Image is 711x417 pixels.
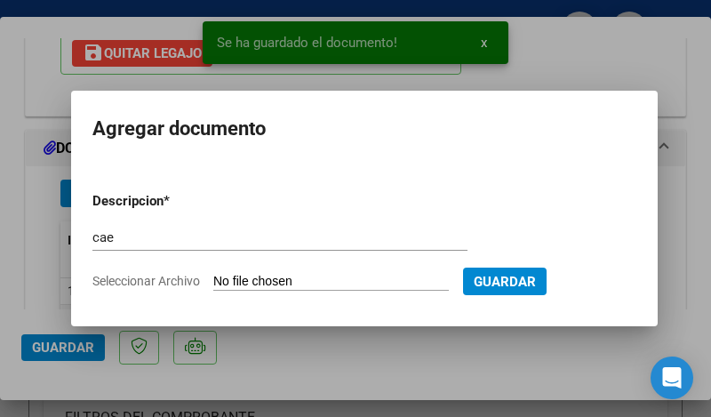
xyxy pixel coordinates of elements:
p: Descripcion [92,191,256,212]
h2: Agregar documento [92,112,636,146]
span: Seleccionar Archivo [92,274,200,288]
span: Guardar [474,274,536,290]
button: Guardar [463,268,547,295]
div: Open Intercom Messenger [651,357,693,399]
